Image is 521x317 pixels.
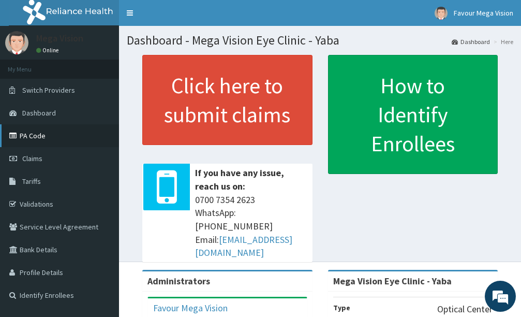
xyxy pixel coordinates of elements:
[328,55,498,174] a: How to Identify Enrollees
[60,93,143,198] span: We're online!
[195,167,284,192] b: If you have any issue, reach us on:
[437,302,493,316] p: Optical Center
[147,275,210,287] b: Administrators
[333,275,452,287] strong: Mega Vision Eye Clinic - Yaba
[22,154,42,163] span: Claims
[195,234,292,259] a: [EMAIL_ADDRESS][DOMAIN_NAME]
[195,193,307,260] span: 0700 7354 2623 WhatsApp: [PHONE_NUMBER] Email:
[454,8,513,18] span: Favour Mega Vision
[19,52,42,78] img: d_794563401_company_1708531726252_794563401
[142,55,312,145] a: Click here to submit claims
[153,302,228,314] a: Favour Mega Vision
[22,177,41,186] span: Tariffs
[170,5,195,30] div: Minimize live chat window
[491,37,513,46] li: Here
[452,37,490,46] a: Dashboard
[127,34,513,47] h1: Dashboard - Mega Vision Eye Clinic - Yaba
[333,303,350,312] b: Type
[36,34,83,43] p: Mega Vision
[435,7,448,20] img: User Image
[54,58,174,71] div: Chat with us now
[5,31,28,54] img: User Image
[22,108,56,118] span: Dashboard
[36,47,61,54] a: Online
[22,85,75,95] span: Switch Providers
[5,209,197,245] textarea: Type your message and hit 'Enter'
